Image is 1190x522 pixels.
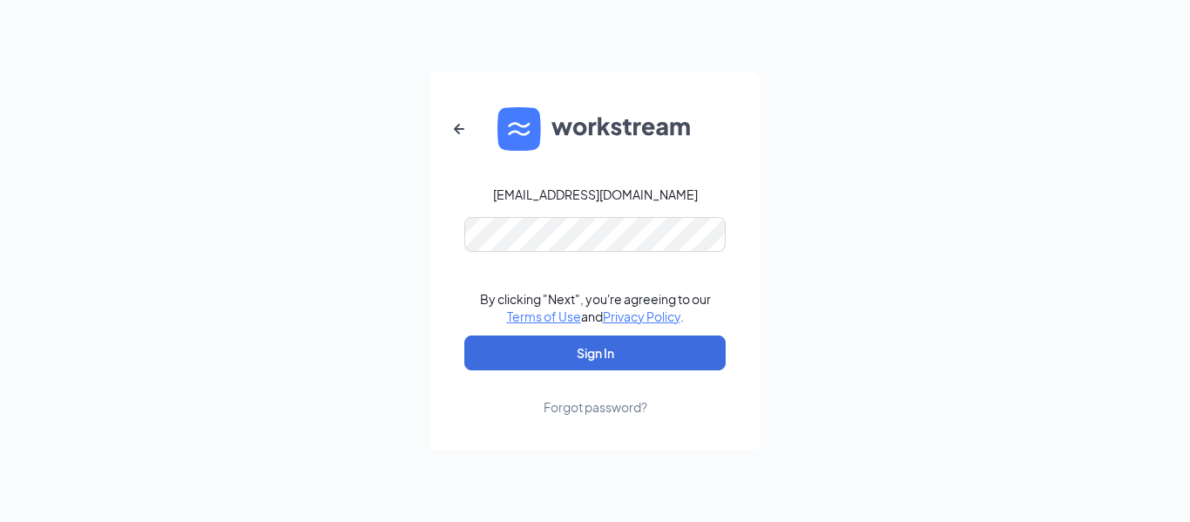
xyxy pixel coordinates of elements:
div: By clicking "Next", you're agreeing to our and . [480,290,711,325]
a: Privacy Policy [603,308,680,324]
button: ArrowLeftNew [438,108,480,150]
a: Forgot password? [544,370,647,416]
div: Forgot password? [544,398,647,416]
svg: ArrowLeftNew [449,119,470,139]
div: [EMAIL_ADDRESS][DOMAIN_NAME] [493,186,698,203]
a: Terms of Use [507,308,581,324]
button: Sign In [464,336,726,370]
img: WS logo and Workstream text [497,107,693,151]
